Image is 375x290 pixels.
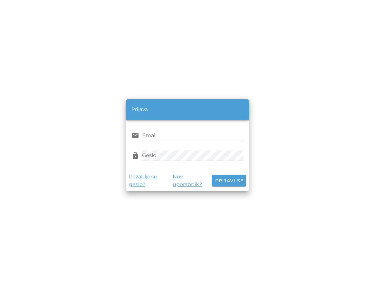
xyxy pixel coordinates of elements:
[215,178,244,184] span: Prijavi se
[129,173,173,188] a: Pozabljeno geslo?
[131,132,139,139] i: email
[173,173,212,188] a: Nov uporabnik?
[131,152,139,159] i: lock
[212,175,246,186] button: Prijavi se
[131,106,148,113] div: Prijava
